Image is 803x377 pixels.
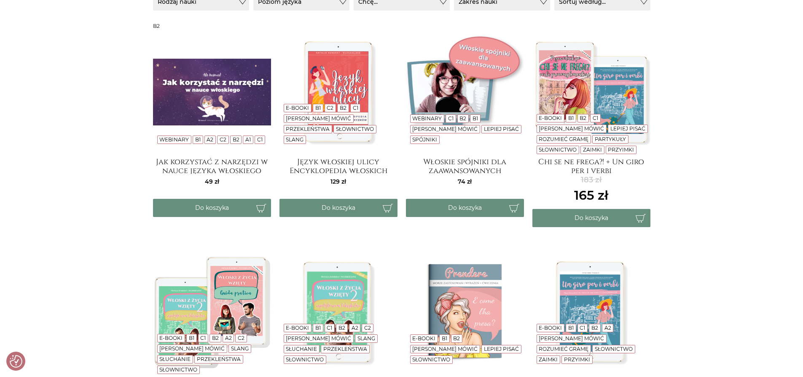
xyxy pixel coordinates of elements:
[568,115,574,121] a: B1
[257,136,263,143] a: C1
[412,136,437,143] a: Spójniki
[238,335,244,341] a: C2
[279,199,397,217] button: Do koszyka
[595,136,626,142] a: Partykuły
[574,186,608,205] ins: 165
[539,136,588,142] a: Rozumieć gramę
[207,136,213,143] a: A2
[327,105,333,111] a: C2
[357,335,375,342] a: Slang
[338,325,345,331] a: B2
[608,146,634,153] a: Przyimki
[159,335,183,341] a: E-booki
[442,335,447,342] a: B1
[580,325,585,331] a: C1
[340,105,346,111] a: B2
[453,335,460,342] a: B2
[279,157,397,174] a: Język włoskiej ulicy Encyklopedia włoskich wulgaryzmów
[200,335,206,341] a: C1
[610,125,645,132] a: Lepiej pisać
[583,146,602,153] a: Zaimki
[10,355,22,368] img: Revisit consent button
[286,356,324,363] a: Słownictwo
[153,23,650,29] h3: B2
[205,178,219,185] span: 49
[195,136,201,143] a: B1
[564,356,590,363] a: Przyimki
[539,146,577,153] a: Słownictwo
[10,355,22,368] button: Preferencje co do zgód
[286,105,309,111] a: E-booki
[352,325,358,331] a: A2
[286,126,330,132] a: Przekleństwa
[532,157,650,174] a: Chi se ne frega?! + Un giro per i verbi
[231,345,249,352] a: Slang
[189,335,194,341] a: B1
[225,335,232,341] a: A2
[159,366,197,373] a: Słownictwo
[323,346,367,352] a: Przekleństwa
[539,115,562,121] a: E-booki
[153,199,271,217] button: Do koszyka
[412,346,478,352] a: [PERSON_NAME] mówić
[484,126,519,132] a: Lepiej pisać
[159,136,189,143] a: Webinary
[412,356,450,363] a: Słownictwo
[153,157,271,174] a: Jak korzystać z narzędzi w nauce języka włoskiego
[484,346,519,352] a: Lepiej pisać
[220,136,226,143] a: C2
[473,115,478,122] a: B1
[591,325,598,331] a: B2
[245,136,251,143] a: A1
[286,136,303,143] a: Slang
[233,136,239,143] a: B2
[159,345,225,352] a: [PERSON_NAME] mówić
[458,178,472,185] span: 74
[539,335,604,342] a: [PERSON_NAME] mówić
[412,335,435,342] a: E-booki
[197,356,241,362] a: Przekleństwa
[327,325,332,331] a: C1
[532,209,650,227] button: Do koszyka
[580,115,586,121] a: B2
[336,126,374,132] a: Słownictwo
[593,115,598,121] a: C1
[353,105,358,111] a: C1
[286,115,351,122] a: [PERSON_NAME] mówić
[539,346,588,352] a: Rozumieć gramę
[459,115,466,122] a: B2
[315,105,321,111] a: B1
[539,356,558,363] a: Zaimki
[406,157,524,174] a: Włoskie spójniki dla zaawansowanych
[595,346,633,352] a: Słownictwo
[412,115,442,122] a: Webinary
[406,199,524,217] button: Do koszyka
[412,126,478,132] a: [PERSON_NAME] mówić
[315,325,321,331] a: B1
[448,115,454,122] a: C1
[286,325,309,331] a: E-booki
[212,335,219,341] a: B2
[286,335,351,342] a: [PERSON_NAME] mówić
[574,174,608,186] del: 183
[330,178,346,185] span: 129
[604,325,611,331] a: A2
[539,325,562,331] a: E-booki
[159,356,191,362] a: Słuchanie
[286,346,317,352] a: Słuchanie
[568,325,574,331] a: B1
[539,125,604,132] a: [PERSON_NAME] mówić
[364,325,371,331] a: C2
